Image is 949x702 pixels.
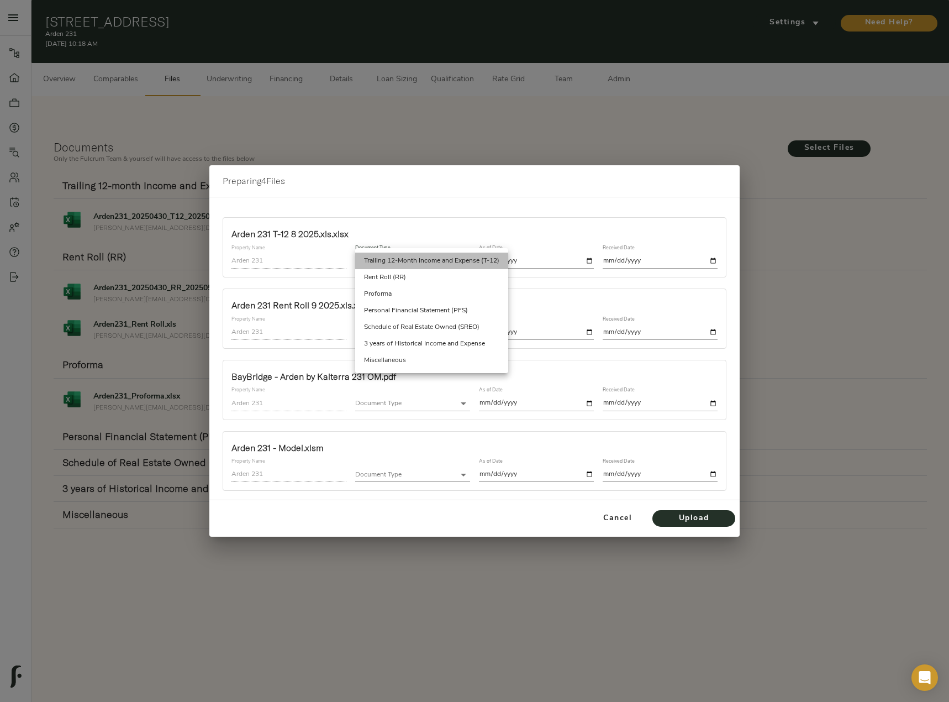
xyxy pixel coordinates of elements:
li: Proforma [355,286,508,302]
li: Miscellaneous [355,352,508,369]
li: Trailing 12-Month Income and Expense (T-12) [355,253,508,269]
li: Personal Financial Statement (PFS) [355,302,508,319]
li: 3 years of Historical Income and Expense [355,336,508,352]
li: Schedule of Real Estate Owned (SREO) [355,319,508,336]
li: Rent Roll (RR) [355,269,508,286]
div: Open Intercom Messenger [911,664,938,691]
